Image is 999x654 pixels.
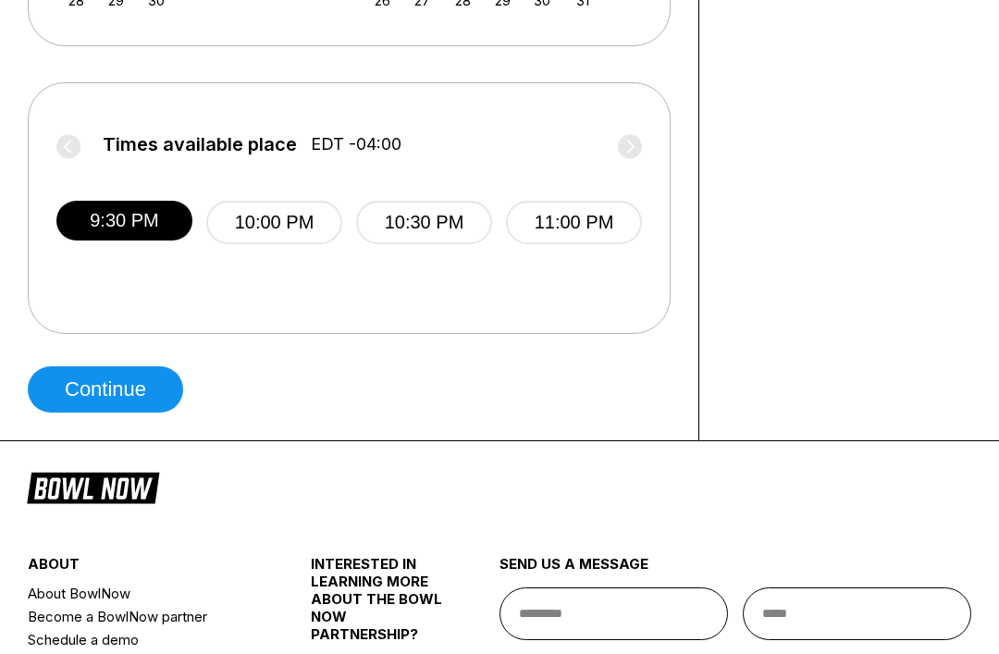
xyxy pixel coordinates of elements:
[311,134,401,154] span: EDT -04:00
[499,555,971,587] div: send us a message
[506,201,642,244] button: 11:00 PM
[28,582,264,605] a: About BowlNow
[206,201,342,244] button: 10:00 PM
[356,201,492,244] button: 10:30 PM
[28,605,264,628] a: Become a BowlNow partner
[28,555,264,582] div: about
[56,201,192,241] button: 9:30 PM
[28,366,183,413] button: Continue
[28,628,264,651] a: Schedule a demo
[103,134,297,154] span: Times available place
